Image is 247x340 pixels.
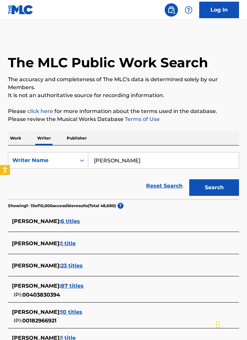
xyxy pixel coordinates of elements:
[8,54,208,71] h1: The MLC Public Work Search
[118,203,123,209] span: ?
[8,91,239,99] p: It is not an authoritative source for recording information.
[27,108,53,114] a: click here
[14,292,22,298] span: IPI:
[35,131,53,145] p: Writer
[216,315,220,335] div: Drag
[8,76,239,91] p: The accuracy and completeness of The MLC's data is determined solely by our Members.
[12,309,61,315] span: [PERSON_NAME] :
[189,179,239,196] button: Search
[123,116,160,122] a: Terms of Use
[61,218,80,224] span: 6 titles
[8,115,239,123] p: Please review the Musical Works Database
[8,152,239,199] form: Search Form
[12,218,61,224] span: [PERSON_NAME] :
[22,292,60,298] span: 00403830394
[14,317,22,324] span: IPI:
[199,2,239,18] a: Log In
[12,240,61,247] span: [PERSON_NAME] :
[182,3,195,17] div: Help
[143,179,186,193] a: Reset Search
[165,3,178,17] a: Public Search
[8,203,116,209] p: Showing 1 - 10 of 10,000 accessible results (Total 48,680 )
[22,317,56,324] span: 00182966921
[8,131,23,145] p: Work
[61,309,82,315] span: 10 titles
[8,5,34,15] img: MLC Logo
[12,156,72,164] div: Writer Name
[61,240,76,247] span: 1 title
[12,283,61,289] span: [PERSON_NAME] :
[12,262,61,269] span: [PERSON_NAME] :
[65,131,89,145] p: Publisher
[167,6,175,14] img: search
[214,308,247,340] iframe: Chat Widget
[185,6,193,14] img: help
[8,107,239,115] p: Please for more information about the terms used in the database.
[61,262,83,269] span: 23 titles
[61,283,84,289] span: 87 titles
